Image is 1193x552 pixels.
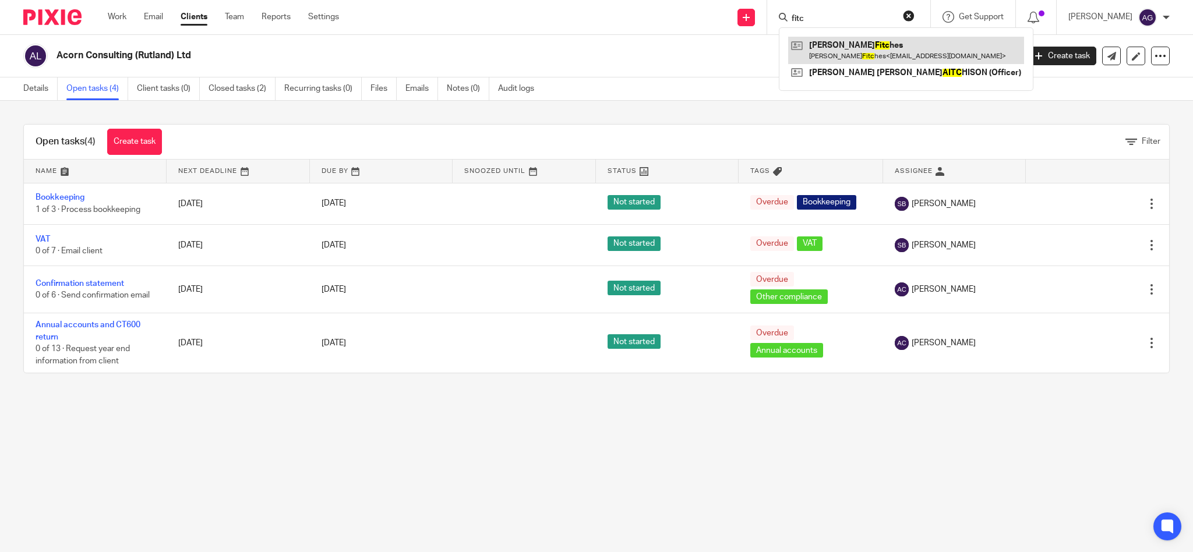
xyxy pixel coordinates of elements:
[750,272,794,286] span: Overdue
[1138,8,1157,27] img: svg%3E
[36,136,96,148] h1: Open tasks
[107,129,162,155] a: Create task
[797,236,823,251] span: VAT
[36,193,84,201] a: Bookkeeping
[895,238,909,252] img: svg%3E
[23,77,58,100] a: Details
[608,195,661,210] span: Not started
[284,77,362,100] a: Recurring tasks (0)
[167,183,309,224] td: [DATE]
[447,77,489,100] a: Notes (0)
[608,236,661,251] span: Not started
[36,345,130,365] span: 0 of 13 · Request year end information from client
[959,13,1004,21] span: Get Support
[262,11,291,23] a: Reports
[225,11,244,23] a: Team
[322,285,346,293] span: [DATE]
[895,336,909,350] img: svg%3E
[36,235,50,243] a: VAT
[790,14,895,24] input: Search
[36,279,124,288] a: Confirmation statement
[57,49,820,62] h2: Acorn Consulting (Rutland) Ltd
[1068,11,1132,23] p: [PERSON_NAME]
[137,77,200,100] a: Client tasks (0)
[750,195,794,210] span: Overdue
[167,224,309,266] td: [DATE]
[84,137,96,146] span: (4)
[144,11,163,23] a: Email
[209,77,276,100] a: Closed tasks (2)
[23,44,48,68] img: svg%3E
[608,168,637,174] span: Status
[405,77,438,100] a: Emails
[895,197,909,211] img: svg%3E
[1029,47,1096,65] a: Create task
[108,11,126,23] a: Work
[895,282,909,296] img: svg%3E
[23,9,82,25] img: Pixie
[181,11,207,23] a: Clients
[36,247,103,255] span: 0 of 7 · Email client
[608,281,661,295] span: Not started
[912,198,976,210] span: [PERSON_NAME]
[750,343,823,358] span: Annual accounts
[750,289,828,304] span: Other compliance
[750,325,794,340] span: Overdue
[36,206,140,214] span: 1 of 3 · Process bookkeeping
[608,334,661,349] span: Not started
[167,266,309,313] td: [DATE]
[36,321,140,341] a: Annual accounts and CT600 return
[498,77,543,100] a: Audit logs
[322,339,346,347] span: [DATE]
[750,168,770,174] span: Tags
[912,337,976,349] span: [PERSON_NAME]
[322,241,346,249] span: [DATE]
[36,291,150,299] span: 0 of 6 · Send confirmation email
[464,168,525,174] span: Snoozed Until
[912,239,976,251] span: [PERSON_NAME]
[370,77,397,100] a: Files
[66,77,128,100] a: Open tasks (4)
[903,10,915,22] button: Clear
[797,195,856,210] span: Bookkeeping
[1142,137,1160,146] span: Filter
[750,236,794,251] span: Overdue
[308,11,339,23] a: Settings
[322,200,346,208] span: [DATE]
[167,313,309,373] td: [DATE]
[912,284,976,295] span: [PERSON_NAME]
